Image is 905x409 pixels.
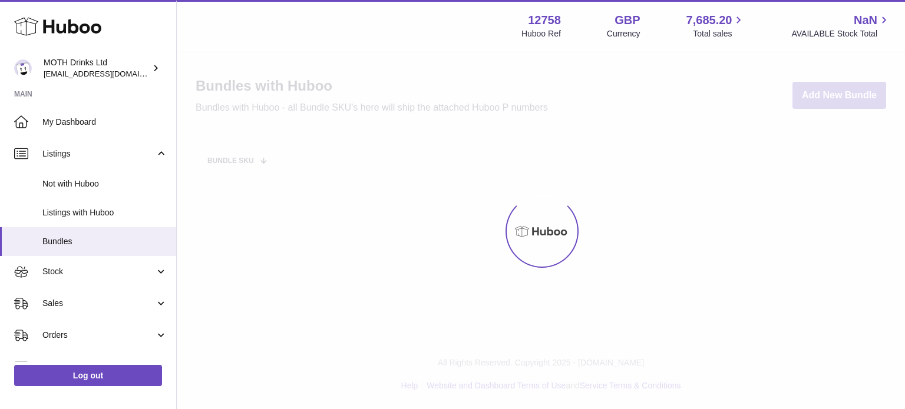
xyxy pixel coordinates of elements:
a: 7,685.20 Total sales [686,12,746,39]
span: Usage [42,361,167,373]
span: My Dashboard [42,117,167,128]
div: MOTH Drinks Ltd [44,57,150,79]
span: Orders [42,330,155,341]
span: Sales [42,298,155,309]
span: NaN [854,12,877,28]
span: Listings [42,148,155,159]
span: AVAILABLE Stock Total [791,28,891,39]
img: orders@mothdrinks.com [14,59,32,77]
strong: GBP [615,12,640,28]
span: Stock [42,266,155,277]
a: Log out [14,365,162,386]
a: NaN AVAILABLE Stock Total [791,12,891,39]
span: 7,685.20 [686,12,732,28]
span: Total sales [693,28,745,39]
span: Not with Huboo [42,178,167,189]
div: Huboo Ref [521,28,561,39]
span: [EMAIL_ADDRESS][DOMAIN_NAME] [44,69,173,78]
strong: 12758 [528,12,561,28]
span: Listings with Huboo [42,207,167,218]
span: Bundles [42,236,167,247]
div: Currency [607,28,640,39]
